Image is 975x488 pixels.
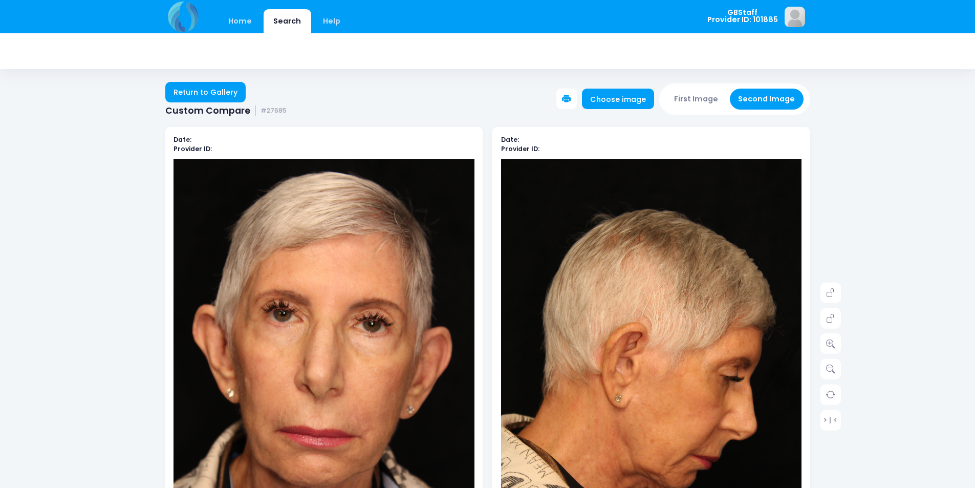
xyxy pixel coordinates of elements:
[666,89,727,110] button: First Image
[730,89,804,110] button: Second Image
[501,135,519,144] b: Date:
[165,82,246,102] a: Return to Gallery
[174,144,212,153] b: Provider ID:
[582,89,655,109] a: Choose image
[501,144,539,153] b: Provider ID:
[165,105,250,116] span: Custom Compare
[313,9,350,33] a: Help
[174,135,191,144] b: Date:
[820,410,841,430] a: > | <
[264,9,311,33] a: Search
[261,107,287,115] small: #27685
[707,9,778,24] span: GBStaff Provider ID: 101885
[785,7,805,27] img: image
[219,9,262,33] a: Home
